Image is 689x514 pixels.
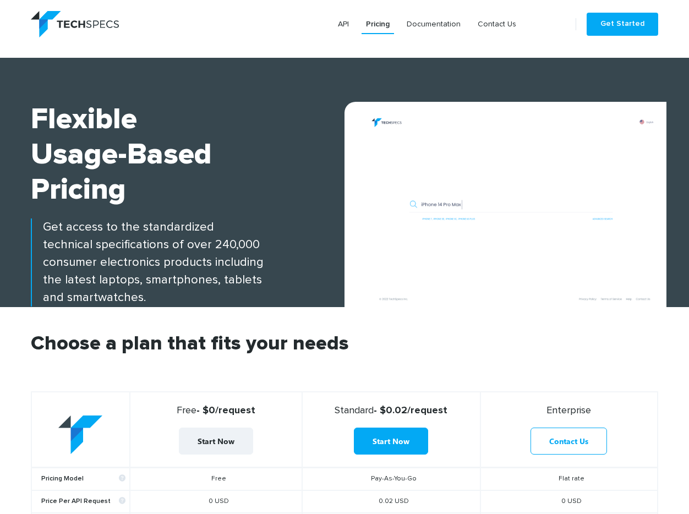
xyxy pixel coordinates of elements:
[354,428,428,455] a: Start Now
[31,334,658,391] h2: Choose a plan that fits your needs
[130,468,302,491] td: Free
[587,13,658,36] a: Get Started
[473,14,521,34] a: Contact Us
[179,428,253,455] a: Start Now
[546,406,591,415] span: Enterprise
[333,14,353,34] a: API
[130,490,302,513] td: 0 USD
[402,14,465,34] a: Documentation
[135,404,297,417] strong: - $0/request
[480,468,658,491] td: Flat rate
[41,497,125,506] b: Price Per API Request
[356,113,666,307] img: banner.png
[480,490,658,513] td: 0 USD
[307,404,475,417] strong: - $0.02/request
[58,415,102,455] img: table-logo.png
[302,468,480,491] td: Pay-As-You-Go
[177,406,196,415] span: Free
[531,428,607,455] a: Contact Us
[31,102,344,207] h1: Flexible Usage-based Pricing
[31,218,344,307] p: Get access to the standardized technical specifications of over 240,000 consumer electronics prod...
[302,490,480,513] td: 0.02 USD
[362,14,394,34] a: Pricing
[31,11,119,37] img: logo
[41,475,125,483] b: Pricing Model
[335,406,374,415] span: Standard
